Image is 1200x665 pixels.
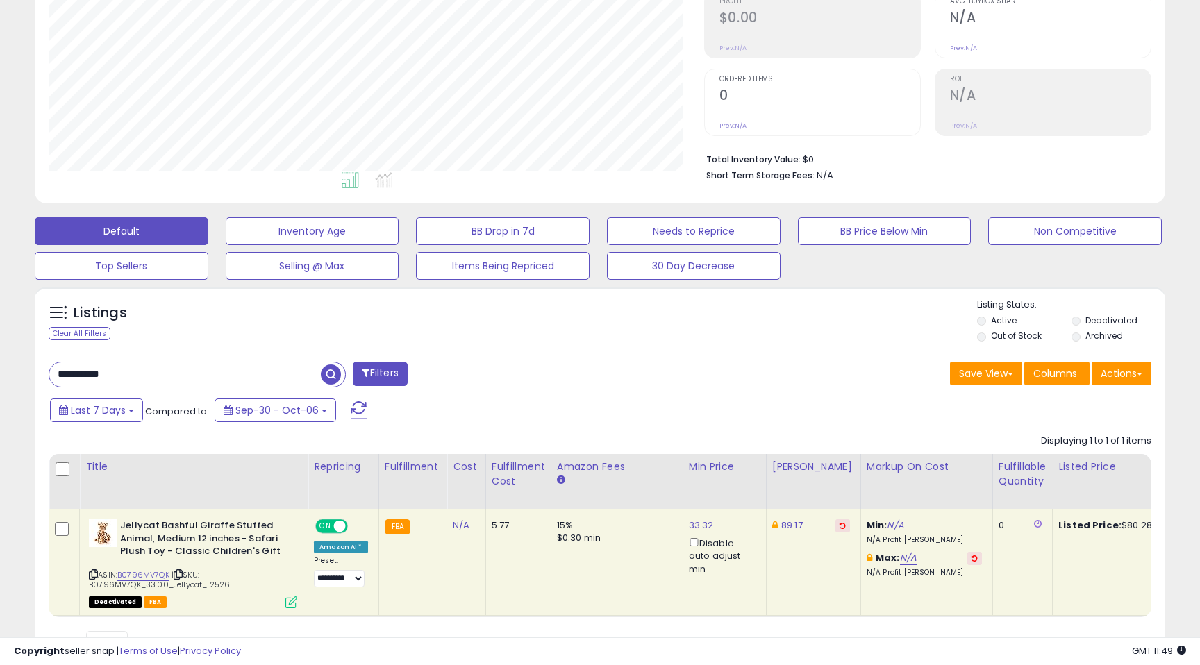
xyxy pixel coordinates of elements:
[867,535,982,545] p: N/A Profit [PERSON_NAME]
[719,121,747,130] small: Prev: N/A
[1058,519,1122,532] b: Listed Price:
[35,252,208,280] button: Top Sellers
[226,217,399,245] button: Inventory Age
[35,217,208,245] button: Default
[950,121,977,130] small: Prev: N/A
[557,532,672,544] div: $0.30 min
[215,398,336,422] button: Sep-30 - Oct-06
[453,460,480,474] div: Cost
[314,541,368,553] div: Amazon AI *
[706,150,1141,167] li: $0
[314,556,368,587] div: Preset:
[781,519,803,532] a: 89.17
[1058,460,1178,474] div: Listed Price
[719,44,747,52] small: Prev: N/A
[416,217,590,245] button: BB Drop in 7d
[876,551,900,564] b: Max:
[492,460,545,489] div: Fulfillment Cost
[226,252,399,280] button: Selling @ Max
[607,217,781,245] button: Needs to Reprice
[14,644,65,657] strong: Copyright
[817,169,833,182] span: N/A
[719,10,920,28] h2: $0.00
[706,169,815,181] b: Short Term Storage Fees:
[50,398,143,422] button: Last 7 Days
[977,298,1165,312] p: Listing States:
[1092,362,1151,385] button: Actions
[89,569,230,590] span: | SKU: B0796MV7QK_33.00_Jellycat_12526
[1033,367,1077,380] span: Columns
[120,519,289,562] b: Jellycat Bashful Giraffe Stuffed Animal, Medium 12 inches - Safari Plush Toy - Classic Children's...
[950,87,1151,106] h2: N/A
[59,635,159,648] span: Show: entries
[416,252,590,280] button: Items Being Repriced
[988,217,1162,245] button: Non Competitive
[353,362,407,386] button: Filters
[557,460,677,474] div: Amazon Fees
[85,460,302,474] div: Title
[860,454,992,509] th: The percentage added to the cost of goods (COGS) that forms the calculator for Min & Max prices.
[991,330,1042,342] label: Out of Stock
[689,535,756,575] div: Disable auto adjust min
[235,403,319,417] span: Sep-30 - Oct-06
[557,474,565,487] small: Amazon Fees.
[74,303,127,323] h5: Listings
[867,460,987,474] div: Markup on Cost
[719,76,920,83] span: Ordered Items
[117,569,169,581] a: B0796MV7QK
[950,362,1022,385] button: Save View
[89,596,142,608] span: All listings that are unavailable for purchase on Amazon for any reason other than out-of-stock
[719,87,920,106] h2: 0
[49,327,110,340] div: Clear All Filters
[145,405,209,418] span: Compared to:
[1085,330,1123,342] label: Archived
[89,519,297,607] div: ASIN:
[689,519,714,532] a: 33.32
[950,44,977,52] small: Prev: N/A
[798,217,972,245] button: BB Price Below Min
[314,460,373,474] div: Repricing
[492,519,540,532] div: 5.77
[706,153,801,165] b: Total Inventory Value:
[180,644,241,657] a: Privacy Policy
[385,460,441,474] div: Fulfillment
[999,460,1047,489] div: Fulfillable Quantity
[89,519,117,547] img: 41Wx9HVv4QL._SL40_.jpg
[1041,435,1151,448] div: Displaying 1 to 1 of 1 items
[1024,362,1090,385] button: Columns
[607,252,781,280] button: 30 Day Decrease
[557,519,672,532] div: 15%
[867,519,887,532] b: Min:
[1132,644,1186,657] span: 2025-10-14 11:49 GMT
[453,519,469,532] a: N/A
[1058,519,1174,532] div: $80.28
[1085,314,1137,326] label: Deactivated
[887,519,903,532] a: N/A
[119,644,178,657] a: Terms of Use
[950,76,1151,83] span: ROI
[14,645,241,658] div: seller snap | |
[900,551,917,565] a: N/A
[999,519,1042,532] div: 0
[950,10,1151,28] h2: N/A
[385,519,410,534] small: FBA
[772,460,855,474] div: [PERSON_NAME]
[346,521,368,532] span: OFF
[991,314,1017,326] label: Active
[867,568,982,578] p: N/A Profit [PERSON_NAME]
[71,403,126,417] span: Last 7 Days
[689,460,760,474] div: Min Price
[144,596,167,608] span: FBA
[317,521,334,532] span: ON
